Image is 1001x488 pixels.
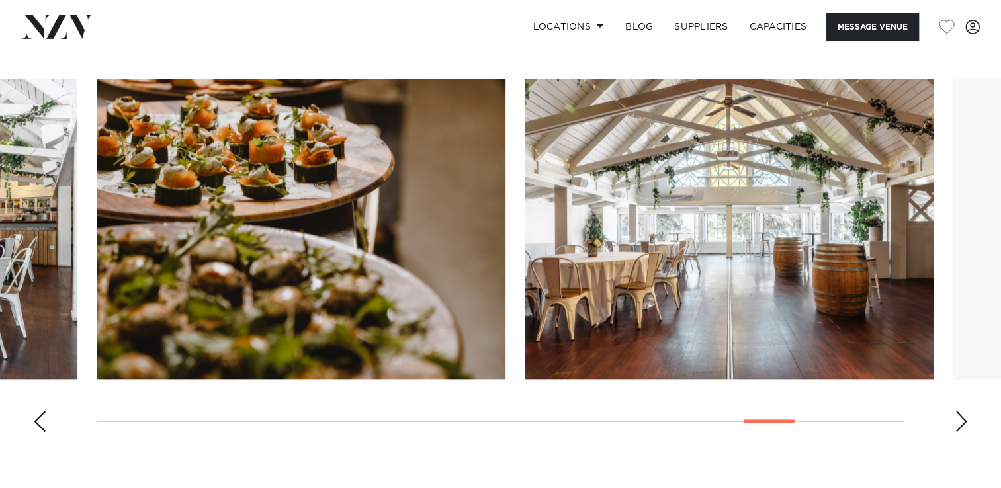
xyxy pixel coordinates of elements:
[525,79,934,379] swiper-slide: 26 / 30
[615,13,664,41] a: BLOG
[522,13,615,41] a: Locations
[97,79,505,379] swiper-slide: 25 / 30
[664,13,738,41] a: SUPPLIERS
[21,15,93,38] img: nzv-logo.png
[739,13,818,41] a: Capacities
[826,13,919,41] button: Message Venue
